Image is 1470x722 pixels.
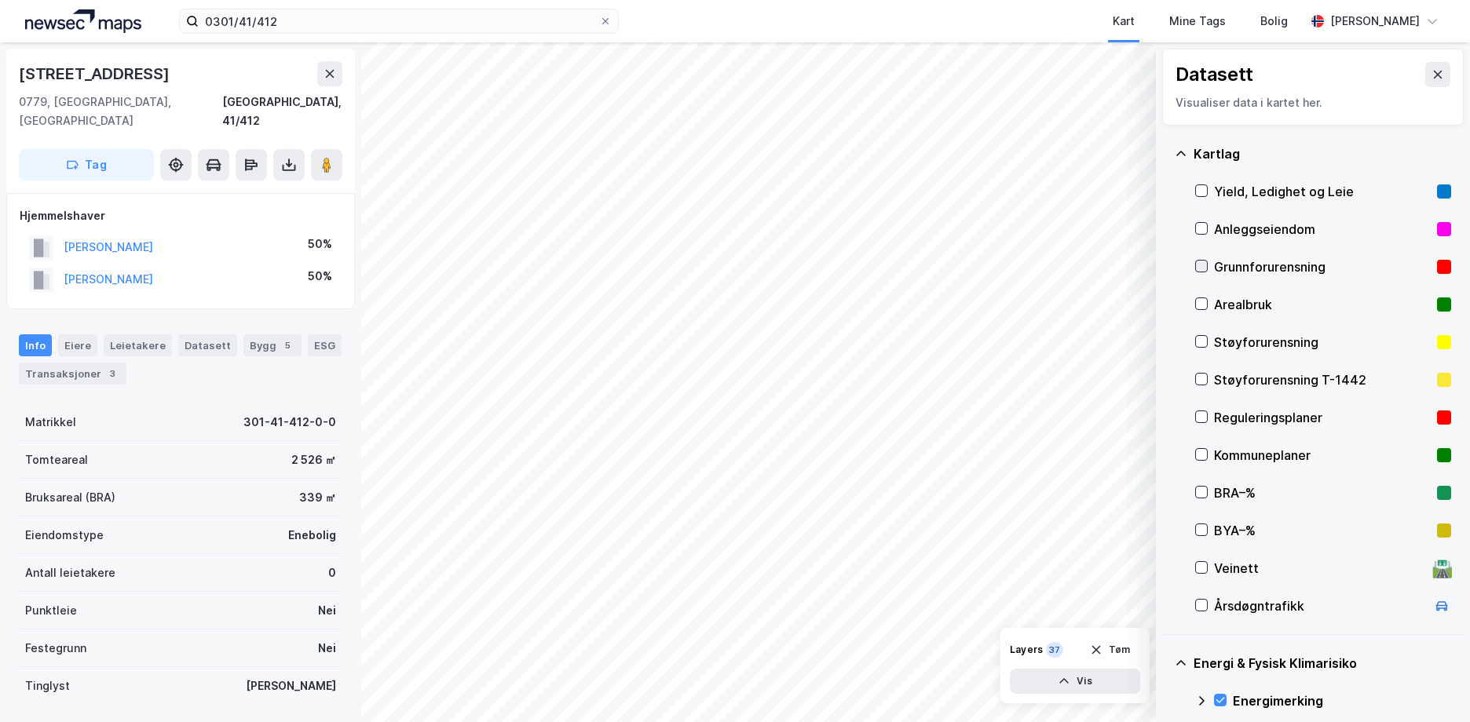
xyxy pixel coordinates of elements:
div: 50% [308,267,332,286]
div: Årsdøgntrafikk [1214,596,1426,615]
div: Kartlag [1194,144,1451,163]
div: Bolig [1260,12,1288,31]
div: 🛣️ [1432,558,1453,578]
div: Yield, Ledighet og Leie [1214,182,1431,201]
div: BYA–% [1214,521,1431,540]
div: Info [19,334,52,356]
div: 5 [280,337,295,353]
div: Festegrunn [25,639,86,658]
div: 37 [1046,642,1063,658]
div: 301-41-412-0-0 [243,413,336,432]
div: Antall leietakere [25,563,115,582]
div: Reguleringsplaner [1214,408,1431,427]
div: 50% [308,235,332,253]
div: Transaksjoner [19,363,126,385]
input: Søk på adresse, matrikkel, gårdeiere, leietakere eller personer [199,9,599,33]
div: 3 [104,366,120,381]
div: Grunnforurensning [1214,257,1431,276]
div: Punktleie [25,601,77,620]
div: Nei [318,639,336,658]
div: Nei [318,601,336,620]
div: 2 526 ㎡ [291,450,336,469]
div: 0779, [GEOGRAPHIC_DATA], [GEOGRAPHIC_DATA] [19,93,222,130]
div: [GEOGRAPHIC_DATA], 41/412 [222,93,342,130]
div: Mine Tags [1169,12,1226,31]
div: Eiere [58,334,97,356]
div: Bruksareal (BRA) [25,488,115,507]
div: [STREET_ADDRESS] [19,61,173,86]
div: Visualiser data i kartet her. [1176,93,1450,112]
div: Tomteareal [25,450,88,469]
div: Veinett [1214,559,1426,578]
div: Eiendomstype [25,526,104,545]
div: Kart [1113,12,1135,31]
div: [PERSON_NAME] [246,676,336,695]
button: Tag [19,149,154,180]
div: Anleggseiendom [1214,220,1431,239]
div: Arealbruk [1214,295,1431,314]
div: Tinglyst [25,676,70,695]
div: Datasett [1176,62,1253,87]
img: logo.a4113a55bc3d86da70a041830d287a7e.svg [25,9,141,33]
div: Bygg [243,334,302,356]
button: Tøm [1080,637,1140,662]
iframe: Chat Widget [1391,647,1470,722]
div: Kommuneplaner [1214,446,1431,465]
div: ESG [308,334,342,356]
div: Matrikkel [25,413,76,432]
div: Støyforurensning [1214,333,1431,352]
div: Datasett [178,334,237,356]
button: Vis [1010,669,1140,694]
div: Energimerking [1233,691,1451,710]
div: [PERSON_NAME] [1330,12,1420,31]
div: Energi & Fysisk Klimarisiko [1194,654,1451,673]
div: Layers [1010,644,1043,656]
div: 0 [328,563,336,582]
div: Leietakere [104,334,172,356]
div: Støyforurensning T-1442 [1214,370,1431,389]
div: BRA–% [1214,483,1431,502]
div: Hjemmelshaver [20,206,342,225]
div: Enebolig [288,526,336,545]
div: 339 ㎡ [299,488,336,507]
